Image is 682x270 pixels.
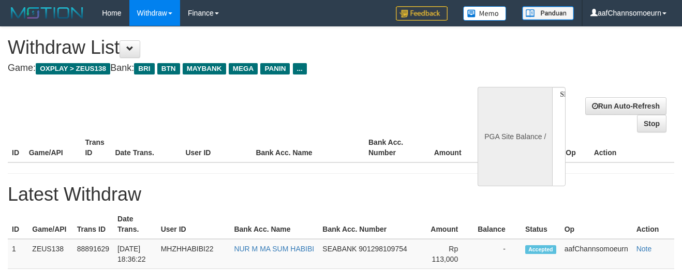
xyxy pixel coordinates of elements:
[560,209,632,239] th: Op
[359,245,407,253] span: 901298109754
[230,209,318,239] th: Bank Acc. Name
[8,209,28,239] th: ID
[73,239,113,269] td: 88891629
[463,6,507,21] img: Button%20Memo.svg
[234,245,314,253] a: NUR M MA SUM HABIBI
[8,184,674,205] h1: Latest Withdraw
[157,209,230,239] th: User ID
[636,245,652,253] a: Note
[157,63,180,74] span: BTN
[8,37,444,58] h1: Withdraw List
[322,245,357,253] span: SEABANK
[36,63,110,74] span: OXPLAY > ZEUS138
[8,63,444,73] h4: Game: Bank:
[111,133,181,162] th: Date Trans.
[590,133,674,162] th: Action
[134,63,154,74] span: BRI
[560,239,632,269] td: aafChannsomoeurn
[521,209,560,239] th: Status
[81,133,111,162] th: Trans ID
[473,239,521,269] td: -
[25,133,81,162] th: Game/API
[293,63,307,74] span: ...
[522,6,574,20] img: panduan.png
[632,209,674,239] th: Action
[251,133,364,162] th: Bank Acc. Name
[525,245,556,254] span: Accepted
[418,239,473,269] td: Rp 113,000
[8,133,25,162] th: ID
[28,209,72,239] th: Game/API
[477,133,529,162] th: Balance
[181,133,251,162] th: User ID
[229,63,258,74] span: MEGA
[28,239,72,269] td: ZEUS138
[561,133,589,162] th: Op
[157,239,230,269] td: MHZHHABIBI22
[183,63,226,74] span: MAYBANK
[637,115,666,132] a: Stop
[113,239,157,269] td: [DATE] 18:36:22
[396,6,448,21] img: Feedback.jpg
[318,209,418,239] th: Bank Acc. Number
[73,209,113,239] th: Trans ID
[473,209,521,239] th: Balance
[421,133,477,162] th: Amount
[418,209,473,239] th: Amount
[478,87,552,186] div: PGA Site Balance /
[8,5,86,21] img: MOTION_logo.png
[260,63,290,74] span: PANIN
[364,133,421,162] th: Bank Acc. Number
[8,239,28,269] td: 1
[585,97,666,115] a: Run Auto-Refresh
[113,209,157,239] th: Date Trans.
